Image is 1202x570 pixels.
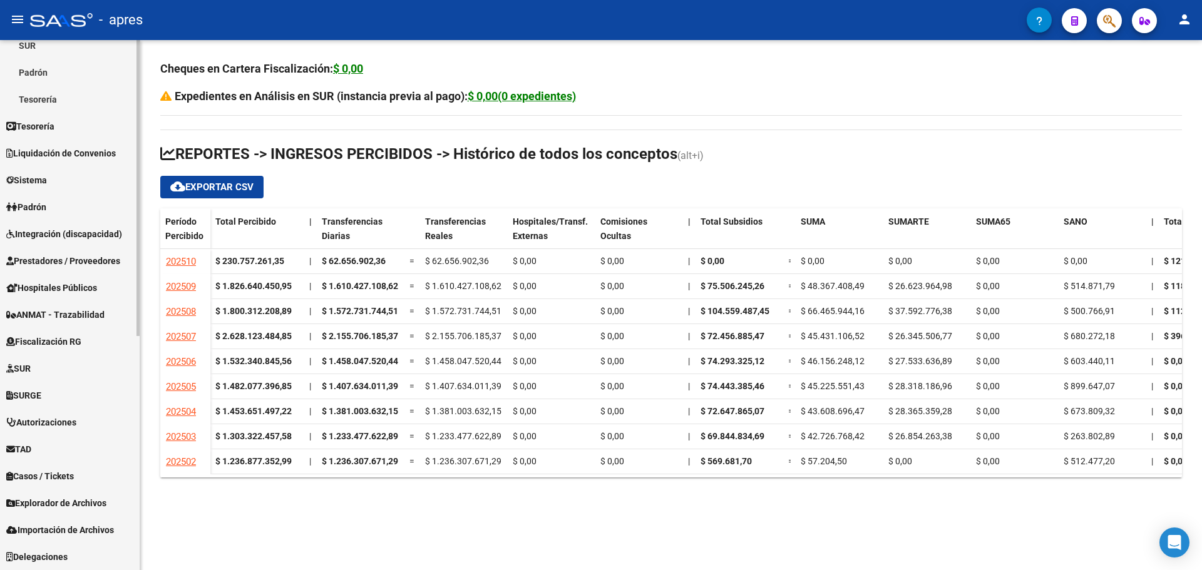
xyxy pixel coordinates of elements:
span: 202502 [166,456,196,467]
span: $ 28.318.186,96 [888,381,952,391]
span: $ 0,00 [600,256,624,266]
span: | [688,456,690,466]
datatable-header-cell: Transferencias Reales [420,208,508,261]
span: $ 62.656.902,36 [425,256,489,266]
span: | [1151,306,1153,316]
span: $ 0,00 [976,406,1000,416]
span: $ 0,00 [600,331,624,341]
span: $ 72.647.865,07 [701,406,764,416]
span: $ 0,00 [1164,431,1188,441]
span: = [409,431,414,441]
span: $ 1.381.003.632,15 [322,406,398,416]
span: | [1151,281,1153,291]
span: 202509 [166,281,196,292]
span: Exportar CSV [170,181,254,193]
datatable-header-cell: | [1146,208,1159,261]
span: $ 104.559.487,45 [701,306,769,316]
span: | [688,281,690,291]
span: $ 0,00 [976,456,1000,466]
span: $ 0,00 [976,381,1000,391]
span: Total Percibido [215,216,276,226]
span: | [1151,456,1153,466]
span: $ 0,00 [513,306,537,316]
span: $ 603.440,11 [1064,356,1115,366]
span: SUMA65 [976,216,1010,226]
strong: $ 230.757.261,35 [215,256,284,266]
span: TAD [6,442,31,456]
span: $ 899.647,07 [1064,381,1115,391]
span: $ 263.802,89 [1064,431,1115,441]
span: $ 0,00 [888,256,912,266]
span: $ 0,00 [513,406,537,416]
span: | [309,456,311,466]
span: 202504 [166,406,196,417]
span: Transferencias Diarias [322,216,383,241]
span: $ 0,00 [976,331,1000,341]
mat-icon: menu [10,12,25,27]
span: = [788,281,793,291]
span: | [1151,256,1153,266]
span: $ 1.407.634.011,39 [322,381,398,391]
span: $ 569.681,70 [701,456,752,466]
span: $ 57.204,50 [801,456,847,466]
span: REPORTES -> INGRESOS PERCIBIDOS -> Histórico de todos los conceptos [160,145,677,163]
span: | [1151,431,1153,441]
span: $ 0,00 [600,456,624,466]
span: $ 0,00 [513,356,537,366]
span: | [309,306,311,316]
button: Exportar CSV [160,176,264,198]
span: $ 0,00 [513,281,537,291]
span: $ 75.506.245,26 [701,281,764,291]
div: $ 0,00 [333,60,363,78]
strong: Expedientes en Análisis en SUR (instancia previa al pago): [175,89,576,103]
span: = [788,356,793,366]
span: $ 0,00 [600,431,624,441]
span: ANMAT - Trazabilidad [6,308,105,322]
span: $ 26.345.506,77 [888,331,952,341]
span: Padrón [6,200,46,214]
span: Fiscalización RG [6,335,81,349]
span: $ 1.236.307.671,29 [425,456,501,466]
strong: $ 1.532.340.845,56 [215,356,292,366]
datatable-header-cell: Total Subsidios [696,208,783,261]
div: Open Intercom Messenger [1159,527,1189,557]
span: | [688,306,690,316]
span: = [788,256,793,266]
span: = [788,456,793,466]
span: = [409,306,414,316]
span: 202510 [166,256,196,267]
strong: $ 1.482.077.396,85 [215,381,292,391]
span: | [309,216,312,226]
span: Prestadores / Proveedores [6,254,120,268]
span: = [788,431,793,441]
span: $ 26.854.263,38 [888,431,952,441]
span: $ 512.477,20 [1064,456,1115,466]
span: 202505 [166,381,196,392]
span: $ 0,00 [801,256,824,266]
span: $ 2.155.706.185,37 [425,331,501,341]
strong: Cheques en Cartera Fiscalización: [160,62,363,75]
span: $ 0,00 [701,256,724,266]
datatable-header-cell: Hospitales/Transf. Externas [508,208,595,261]
span: $ 1.458.047.520,44 [322,356,398,366]
span: $ 45.431.106,52 [801,331,865,341]
span: $ 1.610.427.108,62 [425,281,501,291]
span: $ 0,00 [1164,381,1188,391]
span: = [788,306,793,316]
span: SUR [6,362,31,375]
span: = [409,356,414,366]
strong: $ 1.236.877.352,99 [215,456,292,466]
span: $ 514.871,79 [1064,281,1115,291]
span: Transferencias Reales [425,216,486,241]
span: $ 1.572.731.744,51 [322,306,398,316]
span: | [1151,331,1153,341]
span: $ 0,00 [513,431,537,441]
span: = [409,331,414,341]
span: Hospitales Públicos [6,281,97,295]
span: | [309,331,311,341]
span: | [688,406,690,416]
span: | [1151,216,1154,226]
span: | [309,431,311,441]
span: = [409,381,414,391]
span: $ 1.233.477.622,89 [322,431,398,441]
